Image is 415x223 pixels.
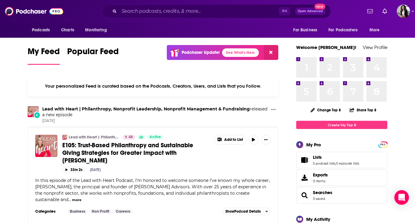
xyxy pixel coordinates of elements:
button: open menu [28,24,58,36]
span: More [369,26,380,34]
span: 46 [129,134,133,140]
a: Non Profit [89,209,112,214]
a: View Profile [363,44,387,50]
img: User Profile [397,5,410,18]
span: ⌘ K [279,7,290,15]
span: Exports [298,173,310,182]
div: [DATE] [90,168,101,172]
span: 0 items [313,179,328,183]
span: Searches [296,187,387,204]
a: Show notifications dropdown [380,6,389,16]
button: 33m 2s [62,167,85,172]
button: open menu [324,24,366,36]
a: Careers [113,209,133,214]
a: 46 [123,135,135,140]
a: Lead with Heart | Philanthropy, Nonprofit Leadership, Nonprofit Management & Fundraising [69,135,119,140]
a: Create My Top 8 [296,121,387,129]
span: Monitoring [85,26,107,34]
button: Open AdvancedNew [295,8,326,15]
button: Share Top 8 [349,104,377,116]
span: Open Advanced [298,10,323,13]
a: Lists [313,155,359,160]
a: E105: Trust-Based Philanthropy and Sustainable Giving Strategies for Greater Impact with [PERSON_... [62,141,210,164]
a: Welcome [PERSON_NAME]! [296,44,356,50]
span: In this episode of the Lead with Heart Podcast, I’m honored to welcome someone I've known my whol... [35,178,270,202]
span: [DATE] [42,118,269,124]
span: Exports [313,172,328,178]
div: Your personalized Feed is curated based on the Podcasts, Creators, Users, and Lists that you Follow. [28,76,278,96]
span: Active [149,134,161,140]
button: Show More Button [261,135,271,145]
a: Searches [298,191,310,200]
button: Show More Button [269,106,278,114]
a: Searches [313,190,332,195]
span: For Podcasters [328,26,358,34]
span: Logged in as ElizabethCole [397,5,410,18]
span: My Feed [28,46,60,60]
div: My Pro [306,142,321,148]
button: ShowPodcast Details [223,208,271,215]
div: My Activity [306,216,330,222]
button: more [72,197,81,203]
div: Open Intercom Messenger [394,190,409,205]
span: For Business [293,26,317,34]
img: E105: Trust-Based Philanthropy and Sustainable Giving Strategies for Greater Impact with Sara Garske [35,135,57,157]
input: Search podcasts, credits, & more... [119,6,279,16]
a: PRO [379,142,386,147]
span: Charts [61,26,74,34]
img: Lead with Heart | Philanthropy, Nonprofit Leadership, Nonprofit Management & Fundraising [62,135,67,140]
span: ... [68,197,71,202]
h3: released a new episode [42,106,269,118]
span: Popular Feed [67,46,119,60]
button: open menu [81,24,115,36]
span: Show Podcast Details [225,209,261,214]
p: Podchaser Update! [182,50,220,55]
a: Charts [57,24,78,36]
a: Exports [296,169,387,186]
a: Show notifications dropdown [365,6,375,16]
span: Podcasts [32,26,50,34]
a: 0 episode lists [336,161,359,166]
a: 3 saved [313,197,325,201]
button: open menu [289,24,325,36]
a: My Feed [28,46,60,65]
span: E105: Trust-Based Philanthropy and Sustainable Giving Strategies for Greater Impact with [PERSON_... [62,141,193,164]
button: open menu [365,24,387,36]
a: See What's New [222,48,259,57]
a: Business [67,209,88,214]
button: Show profile menu [397,5,410,18]
a: Lead with Heart | Philanthropy, Nonprofit Leadership, Nonprofit Management & Fundraising [42,106,250,112]
span: Lists [313,155,322,160]
div: New Episode [34,112,40,118]
img: Podchaser - Follow, Share and Rate Podcasts [5,5,63,17]
div: Search podcasts, credits, & more... [102,4,331,18]
span: Lists [296,152,387,168]
img: Lead with Heart | Philanthropy, Nonprofit Leadership, Nonprofit Management & Fundraising [28,106,39,117]
span: Add to List [224,138,243,142]
span: New [314,4,325,9]
a: Active [147,135,163,140]
button: Change Top 8 [307,106,345,114]
a: Lists [298,156,310,164]
a: 5 podcast lists [313,161,335,166]
button: Show More Button [214,135,246,144]
h3: Categories [35,209,63,214]
a: Popular Feed [67,46,119,65]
